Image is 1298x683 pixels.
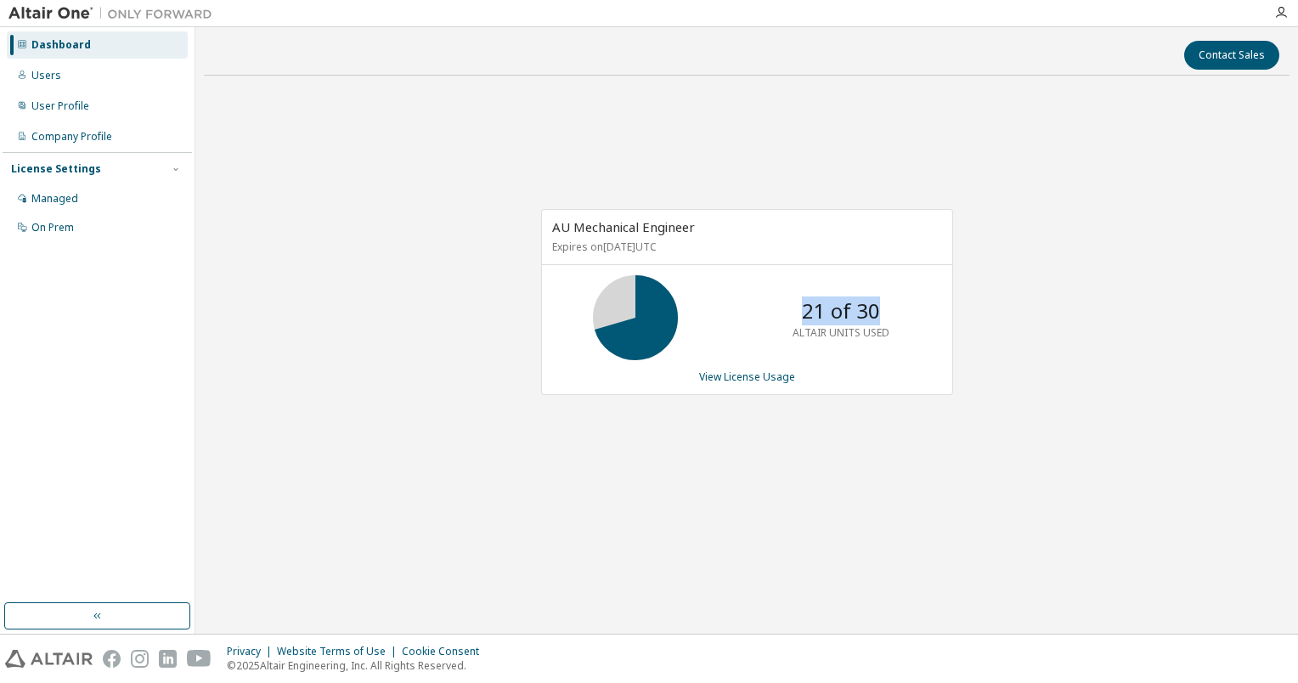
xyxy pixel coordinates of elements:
[31,99,89,113] div: User Profile
[31,130,112,144] div: Company Profile
[552,218,695,235] span: AU Mechanical Engineer
[31,38,91,52] div: Dashboard
[159,650,177,668] img: linkedin.svg
[699,370,795,384] a: View License Usage
[103,650,121,668] img: facebook.svg
[227,658,489,673] p: © 2025 Altair Engineering, Inc. All Rights Reserved.
[187,650,212,668] img: youtube.svg
[227,645,277,658] div: Privacy
[1184,41,1279,70] button: Contact Sales
[402,645,489,658] div: Cookie Consent
[31,192,78,206] div: Managed
[793,325,889,340] p: ALTAIR UNITS USED
[8,5,221,22] img: Altair One
[31,221,74,234] div: On Prem
[552,240,938,254] p: Expires on [DATE] UTC
[802,296,880,325] p: 21 of 30
[11,162,101,176] div: License Settings
[277,645,402,658] div: Website Terms of Use
[131,650,149,668] img: instagram.svg
[5,650,93,668] img: altair_logo.svg
[31,69,61,82] div: Users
